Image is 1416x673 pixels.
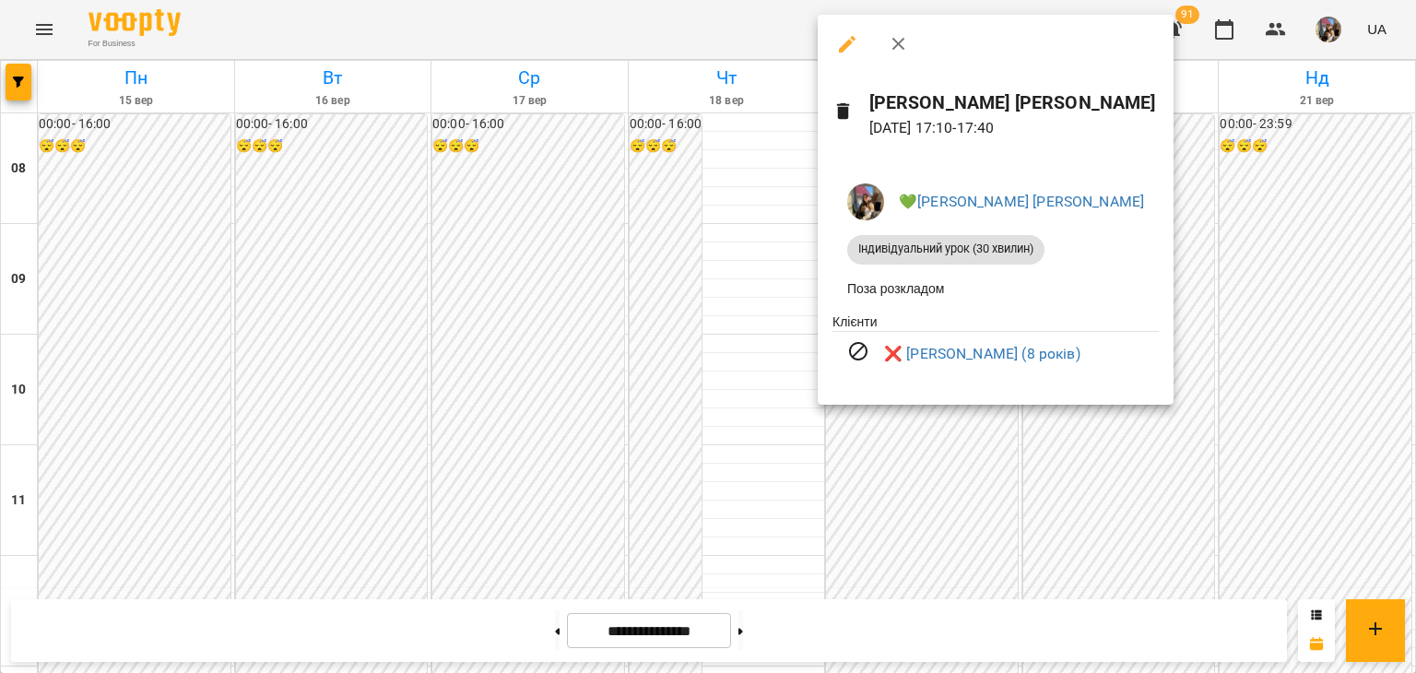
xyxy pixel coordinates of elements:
[847,340,869,362] svg: Візит скасовано
[869,117,1160,139] p: [DATE] 17:10 - 17:40
[899,193,1144,210] a: 💚[PERSON_NAME] [PERSON_NAME]
[869,89,1160,117] h6: [PERSON_NAME] [PERSON_NAME]
[832,272,1159,305] li: Поза розкладом
[847,241,1044,257] span: Індивідуальний урок (30 хвилин)
[832,313,1159,384] ul: Клієнти
[884,343,1080,365] a: ❌ [PERSON_NAME] (8 років)
[847,183,884,220] img: 497ea43cfcb3904c6063eaf45c227171.jpeg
